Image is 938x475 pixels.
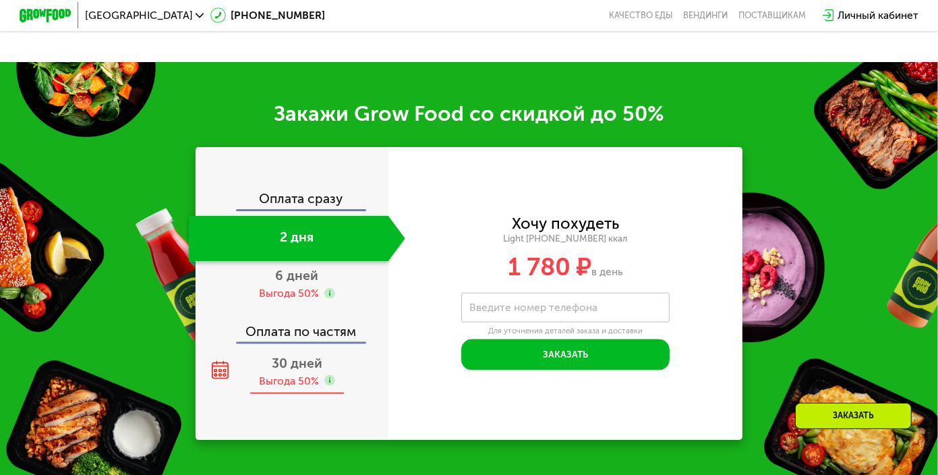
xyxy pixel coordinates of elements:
[197,192,388,209] div: Оплата сразу
[272,356,322,371] span: 30 дней
[259,286,319,300] div: Выгода 50%
[85,10,193,20] span: [GEOGRAPHIC_DATA]
[461,326,670,336] div: Для уточнения деталей заказа и доставки
[388,233,742,244] div: Light [PHONE_NUMBER] ккал
[609,10,673,20] a: Качество еды
[469,304,597,312] label: Введите номер телефона
[210,7,326,23] a: [PHONE_NUMBER]
[275,268,318,283] span: 6 дней
[591,265,623,278] span: в день
[197,312,388,342] div: Оплата по частям
[512,217,619,231] div: Хочу похудеть
[461,339,670,370] button: Заказать
[259,374,319,388] div: Выгода 50%
[683,10,728,20] a: Вендинги
[838,7,918,23] div: Личный кабинет
[508,252,591,282] span: 1 780 ₽
[738,10,806,20] div: поставщикам
[795,403,912,429] div: Заказать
